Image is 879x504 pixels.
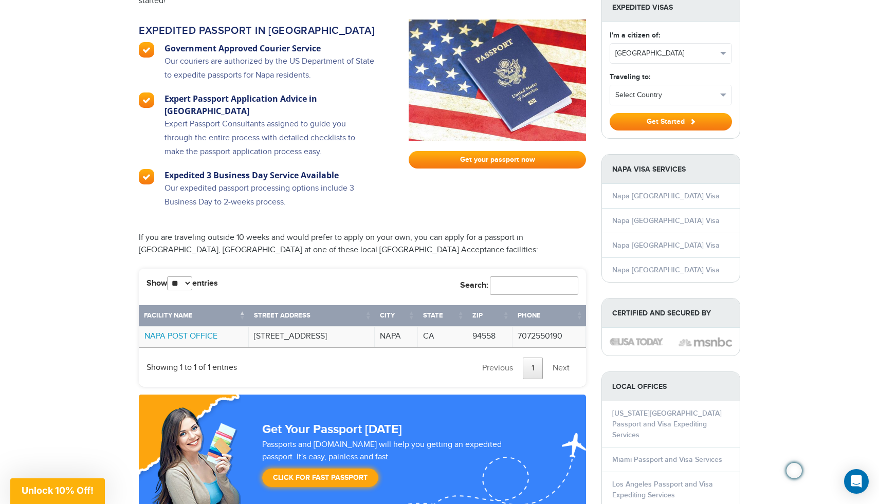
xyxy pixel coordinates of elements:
[262,469,378,487] a: Click for Fast Passport
[144,331,217,341] a: NAPA POST OFFICE
[602,372,740,401] strong: LOCAL OFFICES
[146,356,237,374] div: Showing 1 to 1 of 1 entries
[164,54,376,92] p: Our couriers are authorized by the US Department of State to expedite passports for Napa residents.
[146,276,218,290] label: Show entries
[473,358,522,379] a: Previous
[679,336,732,348] img: image description
[523,358,543,379] a: 1
[10,478,105,504] div: Unlock 10% Off!
[409,151,586,169] a: Get your passport now
[610,44,731,63] button: [GEOGRAPHIC_DATA]
[460,276,578,295] label: Search:
[610,30,660,41] label: I'm a citizen of:
[612,266,720,274] a: Napa [GEOGRAPHIC_DATA] Visa
[139,20,393,219] a: Expedited passport in [GEOGRAPHIC_DATA] Government Approved Courier Service Our couriers are auth...
[490,276,578,295] input: Search:
[22,485,94,496] span: Unlock 10% Off!
[610,338,663,345] img: image description
[612,455,722,464] a: Miami Passport and Visa Services
[164,92,376,117] h3: Expert Passport Application Advice in [GEOGRAPHIC_DATA]
[258,439,539,492] div: Passports and [DOMAIN_NAME] will help you getting an expedited passport. It's easy, painless and ...
[467,326,512,347] td: 94558
[164,181,376,219] p: Our expedited passport processing options include 3 Business Day to 2-weeks process.
[467,305,512,326] th: Zip: activate to sort column ascending
[602,298,740,328] strong: Certified and Secured by
[512,305,586,326] th: Phone: activate to sort column ascending
[164,117,376,169] p: Expert Passport Consultants assigned to guide you through the entire process with detailed checkl...
[164,42,376,54] h3: Government Approved Courier Service
[164,169,376,181] h3: Expedited 3 Business Day Service Available
[615,90,717,100] span: Select Country
[418,305,467,326] th: State: activate to sort column ascending
[139,305,249,326] th: Facility Name: activate to sort column descending
[612,241,720,250] a: Napa [GEOGRAPHIC_DATA] Visa
[262,422,402,437] strong: Get Your Passport [DATE]
[375,326,418,347] td: NAPA
[418,326,467,347] td: CA
[612,216,720,225] a: Napa [GEOGRAPHIC_DATA] Visa
[249,305,375,326] th: Street Address: activate to sort column ascending
[610,113,732,130] button: Get Started
[610,85,731,105] button: Select Country
[139,232,586,256] p: If you are traveling outside 10 weeks and would prefer to apply on your own, you can apply for a ...
[610,71,650,82] label: Traveling to:
[612,409,722,439] a: [US_STATE][GEOGRAPHIC_DATA] Passport and Visa Expediting Services
[249,326,375,347] td: [STREET_ADDRESS]
[612,192,720,200] a: Napa [GEOGRAPHIC_DATA] Visa
[167,276,192,290] select: Showentries
[602,155,740,184] strong: Napa Visa Services
[544,358,578,379] a: Next
[139,25,376,37] h2: Expedited passport in [GEOGRAPHIC_DATA]
[612,480,713,499] a: Los Angeles Passport and Visa Expediting Services
[512,326,586,347] td: 7072550190
[375,305,418,326] th: City: activate to sort column ascending
[844,469,869,494] div: Open Intercom Messenger
[409,20,586,141] img: passport-fast
[615,48,717,59] span: [GEOGRAPHIC_DATA]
